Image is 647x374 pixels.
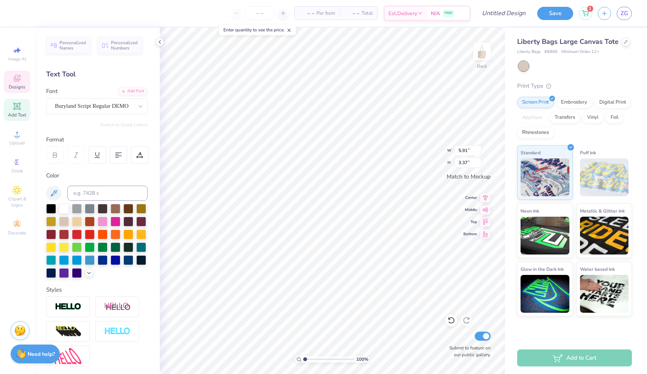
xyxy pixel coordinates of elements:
img: Metallic & Glitter Ink [580,217,629,255]
span: Personalized Numbers [111,40,138,51]
input: – – [245,6,274,20]
span: Middle [463,207,477,213]
span: FREE [444,11,452,16]
span: Decorate [8,230,26,236]
img: Back [474,44,490,59]
div: Styles [46,286,148,294]
span: Center [463,195,477,200]
span: Upload [9,140,25,146]
img: Puff Ink [580,158,629,196]
a: ZG [617,7,632,20]
span: Bottom [463,231,477,237]
span: – – [299,9,314,17]
span: ZG [620,9,628,18]
div: Transfers [550,112,580,123]
span: 100 % [356,356,368,363]
div: Rhinestones [517,127,554,138]
div: Enter quantity to see the price. [219,25,296,35]
span: Designs [9,84,25,90]
span: Minimum Order: 12 + [561,49,599,55]
span: Image AI [8,56,26,62]
span: Add Text [8,112,26,118]
img: Water based Ink [580,275,629,313]
div: Embroidery [556,97,592,108]
strong: Need help? [28,351,55,358]
img: Negative Space [104,327,131,336]
button: Save [537,7,573,20]
span: 1 [587,6,593,12]
span: Greek [11,168,23,174]
div: Color [46,171,148,180]
span: Top [463,219,477,225]
span: Per Item [316,9,335,17]
input: e.g. 7428 c [67,186,148,201]
div: Text Tool [46,69,148,79]
img: Neon Ink [521,217,569,255]
span: Standard [521,149,541,157]
span: Liberty Bags Large Canvas Tote [517,37,619,46]
span: – – [344,9,359,17]
span: Total [362,9,373,17]
span: Personalized Names [59,40,86,51]
span: Liberty Bags [517,49,541,55]
img: Stroke [55,303,81,311]
input: Untitled Design [476,6,532,21]
span: Metallic & Glitter Ink [580,207,625,215]
img: Standard [521,158,569,196]
button: Switch to Greek Letters [100,122,148,128]
div: Print Type [517,82,632,90]
span: Clipart & logos [4,196,30,208]
span: Est. Delivery [388,9,417,17]
span: # 8866 [544,49,558,55]
label: Font [46,87,58,96]
div: Screen Print [517,97,554,108]
div: Applique [517,112,547,123]
img: Shadow [104,302,131,312]
img: Glow in the Dark Ink [521,275,569,313]
div: Back [477,63,487,70]
div: Add Font [118,87,148,96]
span: Puff Ink [580,149,596,157]
span: Water based Ink [580,265,615,273]
span: Neon Ink [521,207,539,215]
div: Digital Print [594,97,631,108]
span: N/A [431,9,440,17]
label: Submit to feature on our public gallery. [445,345,491,358]
img: Free Distort [55,348,81,364]
img: 3d Illusion [55,326,81,338]
div: Foil [606,112,624,123]
div: Vinyl [582,112,603,123]
div: Format [46,135,148,144]
span: Glow in the Dark Ink [521,265,564,273]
